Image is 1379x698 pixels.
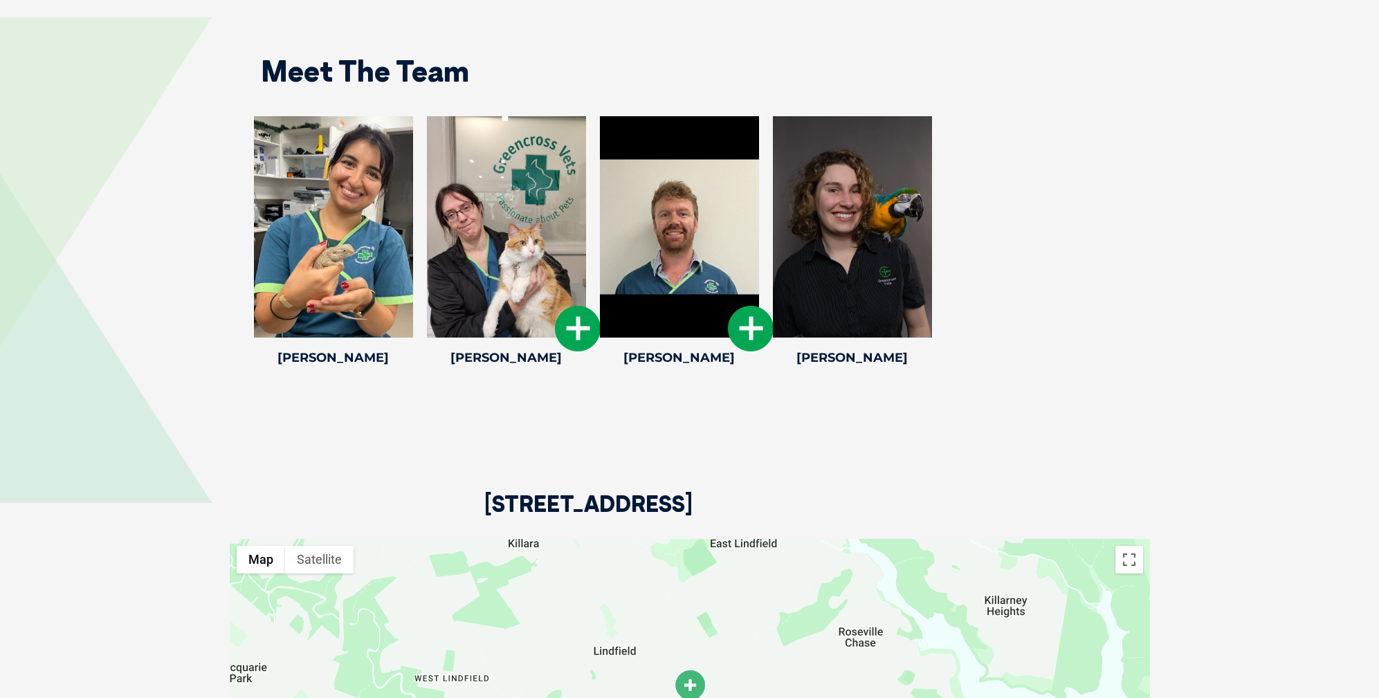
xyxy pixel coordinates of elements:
[773,351,932,364] h4: [PERSON_NAME]
[237,546,285,573] button: Show street map
[484,493,693,539] h2: [STREET_ADDRESS]
[1115,546,1143,573] button: Toggle fullscreen view
[285,546,354,573] button: Show satellite imagery
[427,351,586,364] h4: [PERSON_NAME]
[600,351,759,364] h4: [PERSON_NAME]
[254,351,413,364] h4: [PERSON_NAME]
[261,57,469,86] h2: Meet The Team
